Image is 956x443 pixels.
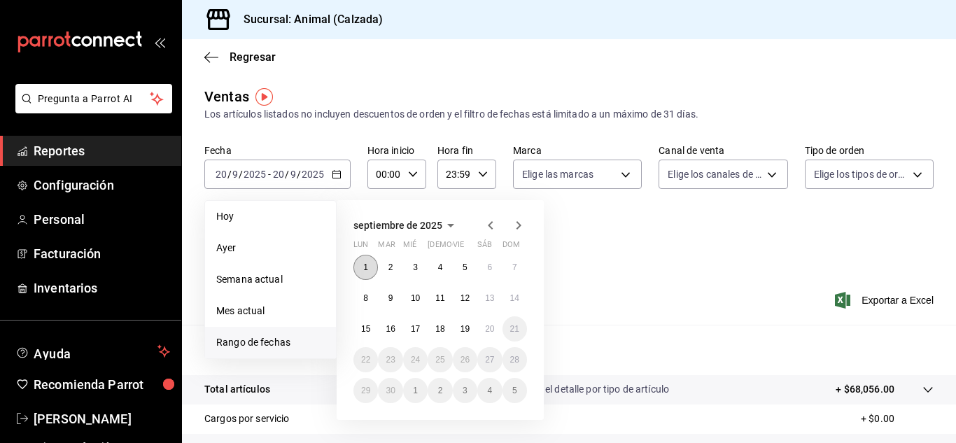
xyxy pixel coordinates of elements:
[461,324,470,334] abbr: 19 de septiembre de 2025
[34,409,170,428] span: [PERSON_NAME]
[388,262,393,272] abbr: 2 de septiembre de 2025
[353,220,442,231] span: septiembre de 2025
[477,347,502,372] button: 27 de septiembre de 2025
[453,316,477,342] button: 19 de septiembre de 2025
[502,316,527,342] button: 21 de septiembre de 2025
[435,293,444,303] abbr: 11 de septiembre de 2025
[361,355,370,365] abbr: 22 de septiembre de 2025
[411,355,420,365] abbr: 24 de septiembre de 2025
[861,412,934,426] p: + $0.00
[34,343,152,360] span: Ayuda
[403,347,428,372] button: 24 de septiembre de 2025
[204,412,290,426] p: Cargos por servicio
[512,386,517,395] abbr: 5 de octubre de 2025
[438,262,443,272] abbr: 4 de septiembre de 2025
[453,240,464,255] abbr: viernes
[367,146,426,155] label: Hora inicio
[453,286,477,311] button: 12 de septiembre de 2025
[805,146,934,155] label: Tipo de orden
[502,255,527,280] button: 7 de septiembre de 2025
[838,292,934,309] button: Exportar a Excel
[403,378,428,403] button: 1 de octubre de 2025
[485,293,494,303] abbr: 13 de septiembre de 2025
[353,316,378,342] button: 15 de septiembre de 2025
[378,255,402,280] button: 2 de septiembre de 2025
[403,240,416,255] abbr: miércoles
[510,324,519,334] abbr: 21 de septiembre de 2025
[378,378,402,403] button: 30 de septiembre de 2025
[34,279,170,297] span: Inventarios
[353,286,378,311] button: 8 de septiembre de 2025
[435,355,444,365] abbr: 25 de septiembre de 2025
[463,386,468,395] abbr: 3 de octubre de 2025
[353,255,378,280] button: 1 de septiembre de 2025
[154,36,165,48] button: open_drawer_menu
[428,286,452,311] button: 11 de septiembre de 2025
[512,262,517,272] abbr: 7 de septiembre de 2025
[477,240,492,255] abbr: sábado
[216,272,325,287] span: Semana actual
[216,241,325,255] span: Ayer
[502,347,527,372] button: 28 de septiembre de 2025
[204,382,270,397] p: Total artículos
[502,240,520,255] abbr: domingo
[353,347,378,372] button: 22 de septiembre de 2025
[463,262,468,272] abbr: 5 de septiembre de 2025
[230,50,276,64] span: Regresar
[268,169,271,180] span: -
[428,316,452,342] button: 18 de septiembre de 2025
[386,386,395,395] abbr: 30 de septiembre de 2025
[428,240,510,255] abbr: jueves
[378,316,402,342] button: 16 de septiembre de 2025
[510,355,519,365] abbr: 28 de septiembre de 2025
[378,240,395,255] abbr: martes
[363,262,368,272] abbr: 1 de septiembre de 2025
[502,378,527,403] button: 5 de octubre de 2025
[10,101,172,116] a: Pregunta a Parrot AI
[477,378,502,403] button: 4 de octubre de 2025
[477,255,502,280] button: 6 de septiembre de 2025
[215,169,227,180] input: --
[477,286,502,311] button: 13 de septiembre de 2025
[453,378,477,403] button: 3 de octubre de 2025
[413,262,418,272] abbr: 3 de septiembre de 2025
[461,355,470,365] abbr: 26 de septiembre de 2025
[836,382,894,397] p: + $68,056.00
[438,386,443,395] abbr: 2 de octubre de 2025
[243,169,267,180] input: ----
[227,169,232,180] span: /
[285,169,289,180] span: /
[378,347,402,372] button: 23 de septiembre de 2025
[301,169,325,180] input: ----
[453,347,477,372] button: 26 de septiembre de 2025
[204,86,249,107] div: Ventas
[255,88,273,106] img: Tooltip marker
[814,167,908,181] span: Elige los tipos de orden
[363,293,368,303] abbr: 8 de septiembre de 2025
[477,316,502,342] button: 20 de septiembre de 2025
[34,375,170,394] span: Recomienda Parrot
[411,324,420,334] abbr: 17 de septiembre de 2025
[15,84,172,113] button: Pregunta a Parrot AI
[435,324,444,334] abbr: 18 de septiembre de 2025
[411,293,420,303] abbr: 10 de septiembre de 2025
[204,107,934,122] div: Los artículos listados no incluyen descuentos de orden y el filtro de fechas está limitado a un m...
[353,217,459,234] button: septiembre de 2025
[413,386,418,395] abbr: 1 de octubre de 2025
[437,146,496,155] label: Hora fin
[487,262,492,272] abbr: 6 de septiembre de 2025
[34,141,170,160] span: Reportes
[38,92,150,106] span: Pregunta a Parrot AI
[361,386,370,395] abbr: 29 de septiembre de 2025
[34,176,170,195] span: Configuración
[232,169,239,180] input: --
[353,240,368,255] abbr: lunes
[353,378,378,403] button: 29 de septiembre de 2025
[216,304,325,318] span: Mes actual
[403,255,428,280] button: 3 de septiembre de 2025
[522,167,593,181] span: Elige las marcas
[403,286,428,311] button: 10 de septiembre de 2025
[428,255,452,280] button: 4 de septiembre de 2025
